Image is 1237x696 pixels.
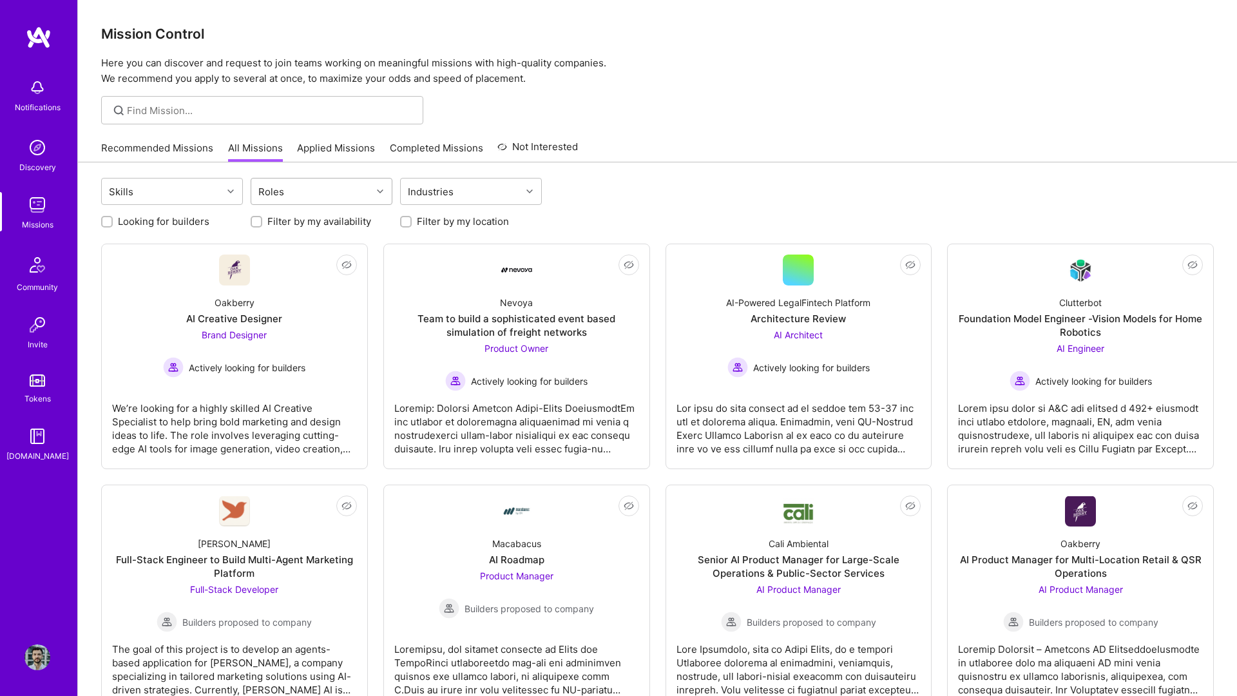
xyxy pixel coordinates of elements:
div: [DOMAIN_NAME] [6,449,69,463]
div: Discovery [19,160,56,174]
img: bell [24,75,50,101]
a: Recommended Missions [101,141,213,162]
div: Invite [28,338,48,351]
img: Invite [24,312,50,338]
img: User Avatar [24,644,50,670]
img: guide book [24,423,50,449]
img: tokens [30,374,45,387]
a: User Avatar [21,644,53,670]
div: Community [17,280,58,294]
img: teamwork [24,192,50,218]
div: Missions [22,218,53,231]
div: Tokens [24,392,51,405]
div: Notifications [15,101,61,114]
img: Community [22,249,53,280]
img: discovery [24,135,50,160]
a: Not Interested [497,139,578,162]
a: Completed Missions [390,141,483,162]
img: logo [26,26,52,49]
a: Applied Missions [297,141,375,162]
a: All Missions [228,141,283,162]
